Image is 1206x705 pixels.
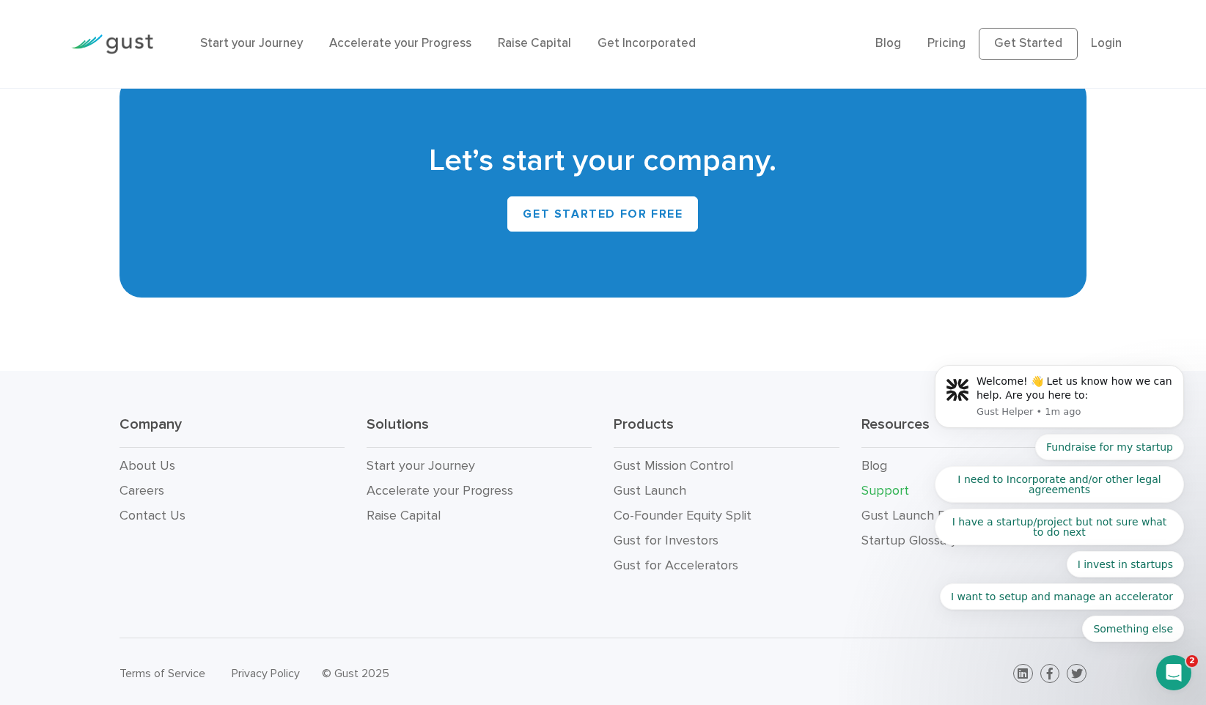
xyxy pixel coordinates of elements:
h3: Products [614,415,839,448]
a: Careers [120,483,164,498]
a: Blog [861,458,887,473]
a: Get Started for Free [507,196,698,232]
a: Startup Glossary [861,533,957,548]
a: Co-Founder Equity Split [614,508,751,523]
a: Gust Mission Control [614,458,733,473]
a: Gust Launch [614,483,686,498]
a: Accelerate your Progress [367,483,513,498]
a: Get Started [979,28,1078,60]
img: Gust Logo [71,34,153,54]
a: Contact Us [120,508,185,523]
a: Raise Capital [498,36,571,51]
a: Login [1091,36,1122,51]
a: Terms of Service [120,666,205,680]
h2: Let’s start your company. [141,141,1065,182]
a: Privacy Policy [232,666,300,680]
a: Blog [875,36,901,51]
a: Pricing [927,36,966,51]
a: Support [861,483,909,498]
a: Gust Launch FAQ [861,508,962,523]
div: © Gust 2025 [322,663,592,684]
h3: Solutions [367,415,592,448]
a: Get Incorporated [598,36,696,51]
a: Start your Journey [200,36,303,51]
a: About Us [120,458,175,473]
a: Start your Journey [367,458,475,473]
iframe: Intercom notifications message [913,135,1206,665]
a: Gust for Accelerators [614,558,738,573]
a: Accelerate your Progress [329,36,471,51]
a: Gust for Investors [614,533,718,548]
iframe: Chat Widget [1133,635,1206,705]
h3: Resources [861,415,1086,448]
a: Raise Capital [367,508,441,523]
h3: Company [120,415,345,448]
